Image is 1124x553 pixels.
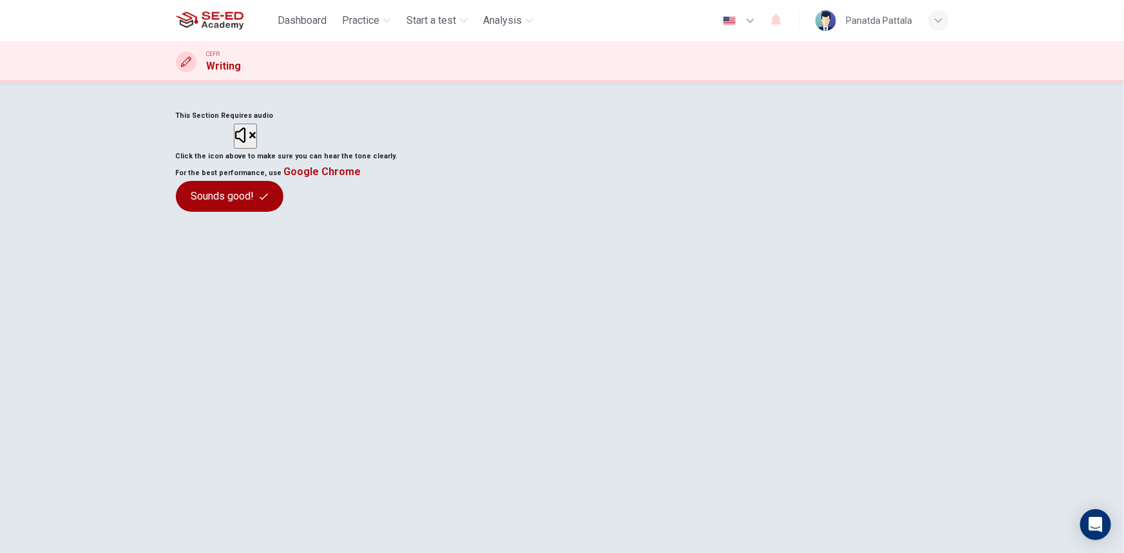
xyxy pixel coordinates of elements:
img: en [721,16,738,26]
button: Practice [337,9,396,32]
div: Panatda Pattala [846,13,913,28]
button: Sounds good! [176,181,284,212]
span: Analysis [483,13,522,28]
h1: Writing [207,59,242,74]
h6: Click the icon above to make sure you can hear the tone clearly. [176,149,949,164]
a: SE-ED Academy logo [176,8,273,33]
img: Profile picture [815,10,836,31]
div: Open Intercom Messenger [1080,509,1111,540]
button: Start a test [401,9,473,32]
button: Dashboard [272,9,332,32]
span: Practice [342,13,379,28]
span: Dashboard [278,13,327,28]
h6: This Section Requires audio [176,108,949,124]
span: CEFR [207,50,220,59]
a: Google Chrome [284,165,361,178]
span: Start a test [406,13,456,28]
img: SE-ED Academy logo [176,8,243,33]
button: Analysis [478,9,538,32]
h6: For the best performance, use [176,164,949,181]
